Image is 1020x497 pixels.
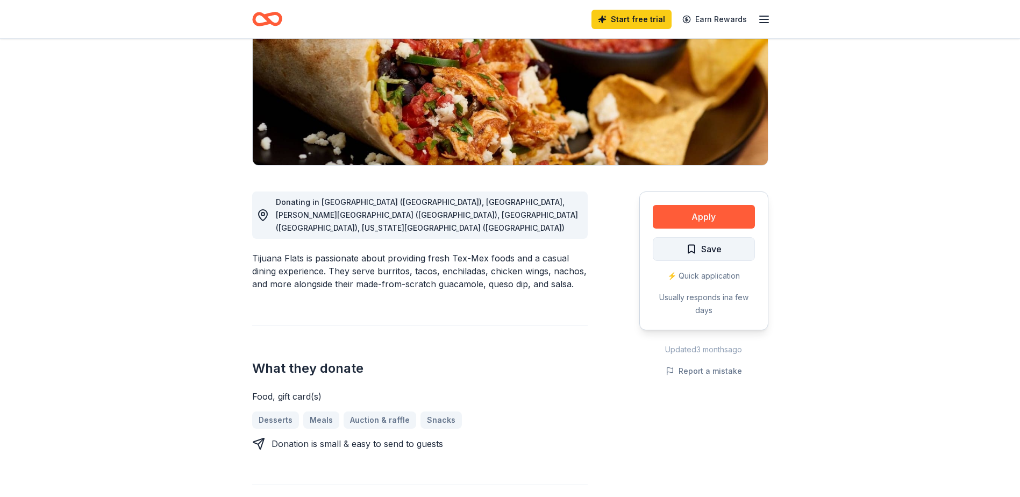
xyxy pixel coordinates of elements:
div: ⚡️ Quick application [653,269,755,282]
span: Save [701,242,722,256]
div: Updated 3 months ago [639,343,768,356]
button: Apply [653,205,755,229]
button: Report a mistake [666,365,742,378]
a: Home [252,6,282,32]
a: Start free trial [591,10,672,29]
div: Tijuana Flats is passionate about providing fresh Tex-Mex foods and a casual dining experience. T... [252,252,588,290]
h2: What they donate [252,360,588,377]
div: Donation is small & easy to send to guests [272,437,443,450]
div: Food, gift card(s) [252,390,588,403]
span: Donating in [GEOGRAPHIC_DATA] ([GEOGRAPHIC_DATA]), [GEOGRAPHIC_DATA], [PERSON_NAME][GEOGRAPHIC_DA... [276,197,578,232]
a: Earn Rewards [676,10,753,29]
button: Save [653,237,755,261]
div: Usually responds in a few days [653,291,755,317]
